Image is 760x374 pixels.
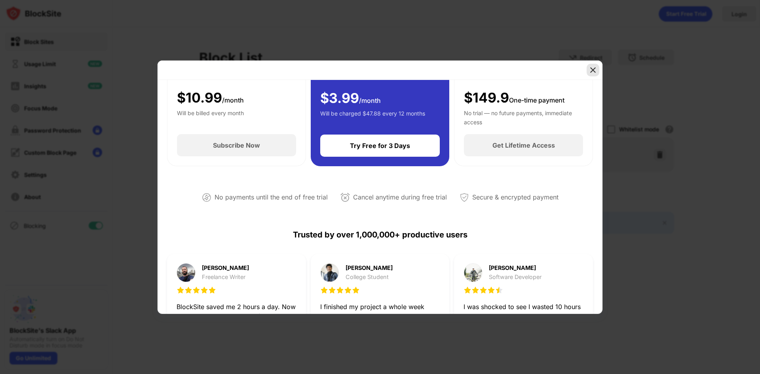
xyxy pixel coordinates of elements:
[213,141,260,149] div: Subscribe Now
[208,286,216,294] img: star
[200,286,208,294] img: star
[177,109,244,125] div: Will be billed every month
[177,302,296,330] div: BlockSite saved me 2 hours a day. Now I spend more time with my family and less time doom-scrolling.
[320,302,440,330] div: I finished my project a whole week earlier thanks to BlockSite. No more endless Reddit holes.
[464,90,564,106] div: $149.9
[489,274,541,280] div: Software Developer
[460,193,469,202] img: secured-payment
[192,286,200,294] img: star
[479,286,487,294] img: star
[340,193,350,202] img: cancel-anytime
[177,286,184,294] img: star
[464,302,583,330] div: I was shocked to see I wasted 10 hours a week on social media. BlockSite helped me stop.
[489,265,541,271] div: [PERSON_NAME]
[495,286,503,294] img: star
[177,263,196,282] img: testimonial-purchase-1.jpg
[359,97,381,104] span: /month
[352,286,360,294] img: star
[184,286,192,294] img: star
[487,286,495,294] img: star
[344,286,352,294] img: star
[320,109,425,125] div: Will be charged $47.88 every 12 months
[336,286,344,294] img: star
[472,192,559,203] div: Secure & encrypted payment
[222,96,244,104] span: /month
[177,90,244,106] div: $ 10.99
[353,192,447,203] div: Cancel anytime during free trial
[320,263,339,282] img: testimonial-purchase-2.jpg
[509,96,564,104] span: One-time payment
[320,286,328,294] img: star
[350,142,410,150] div: Try Free for 3 Days
[346,274,393,280] div: College Student
[471,286,479,294] img: star
[320,90,381,106] div: $ 3.99
[328,286,336,294] img: star
[464,286,471,294] img: star
[167,216,593,254] div: Trusted by over 1,000,000+ productive users
[202,274,249,280] div: Freelance Writer
[215,192,328,203] div: No payments until the end of free trial
[202,193,211,202] img: not-paying
[202,265,249,271] div: [PERSON_NAME]
[346,265,393,271] div: [PERSON_NAME]
[492,141,555,149] div: Get Lifetime Access
[464,109,583,125] div: No trial — no future payments, immediate access
[464,263,483,282] img: testimonial-purchase-3.jpg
